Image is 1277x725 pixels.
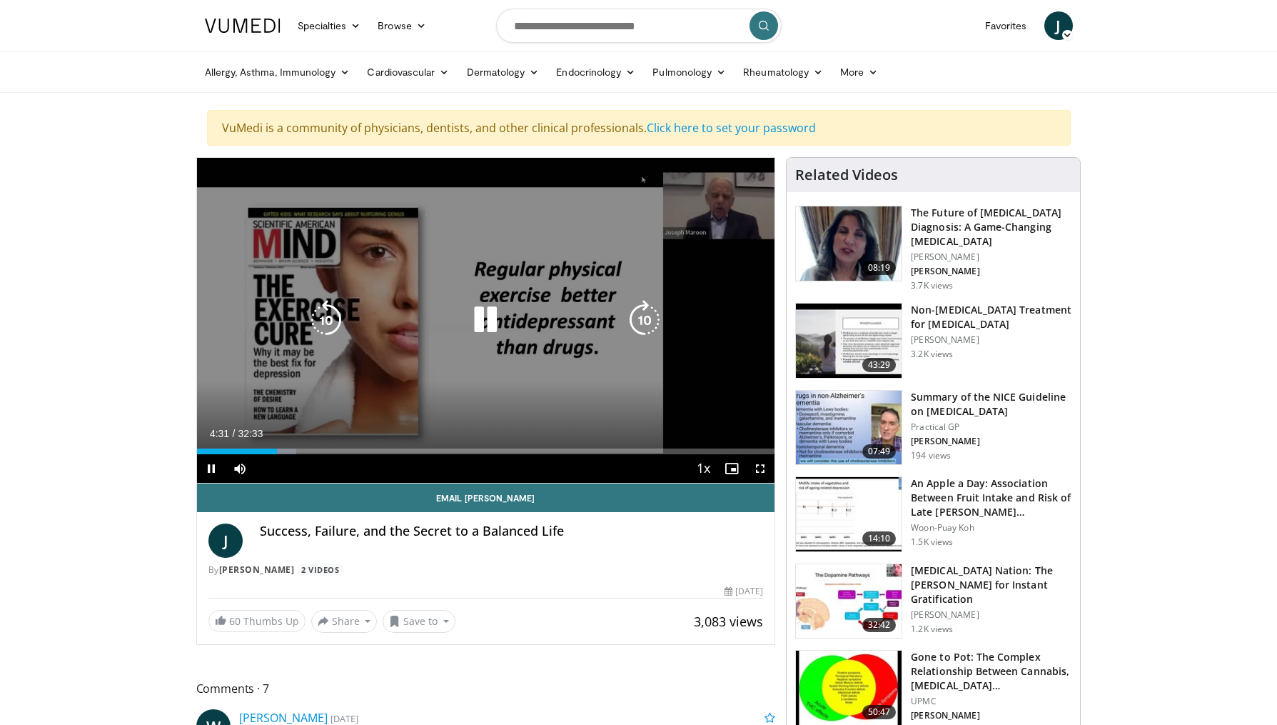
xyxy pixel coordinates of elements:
img: eb9441ca-a77b-433d-ba99-36af7bbe84ad.150x105_q85_crop-smart_upscale.jpg [796,304,902,378]
small: [DATE] [330,712,358,725]
h4: Success, Failure, and the Secret to a Balanced Life [260,524,764,539]
a: J [208,524,243,558]
a: Favorites [976,11,1036,40]
a: 60 Thumbs Up [208,610,306,632]
button: Pause [197,454,226,483]
span: 3,083 views [694,613,763,630]
h4: Related Videos [795,166,898,184]
p: 1.5K views [911,536,953,548]
h3: The Future of [MEDICAL_DATA] Diagnosis: A Game-Changing [MEDICAL_DATA] [911,206,1071,249]
span: 43:29 [862,358,897,372]
a: [PERSON_NAME] [219,564,295,576]
img: 8c144ef5-ad01-46b8-bbf2-304ffe1f6934.150x105_q85_crop-smart_upscale.jpg [796,564,902,639]
span: / [233,428,236,439]
h3: Summary of the NICE Guideline on [MEDICAL_DATA] [911,390,1071,419]
div: [DATE] [725,585,763,598]
video-js: Video Player [197,158,775,484]
h3: [MEDICAL_DATA] Nation: The [PERSON_NAME] for Instant Gratification [911,564,1071,606]
a: 32:42 [MEDICAL_DATA] Nation: The [PERSON_NAME] for Instant Gratification [PERSON_NAME] 1.2K views [795,564,1071,639]
span: 07:49 [862,444,897,459]
a: Cardiovascular [358,58,458,86]
p: [PERSON_NAME] [911,266,1071,277]
a: Rheumatology [735,58,832,86]
p: [PERSON_NAME] [911,609,1071,621]
p: 194 views [911,450,951,461]
div: VuMedi is a community of physicians, dentists, and other clinical professionals. [207,110,1071,146]
img: 8e949c61-8397-4eef-823a-95680e5d1ed1.150x105_q85_crop-smart_upscale.jpg [796,391,902,465]
a: Email [PERSON_NAME] [197,484,775,512]
p: [PERSON_NAME] [911,251,1071,263]
img: 045704c6-c23c-49b4-a046-65a12fb74f3a.150x105_q85_crop-smart_upscale.jpg [796,651,902,725]
p: [PERSON_NAME] [911,334,1071,346]
p: [PERSON_NAME] [911,436,1071,447]
span: 32:33 [238,428,263,439]
p: 3.7K views [911,280,953,291]
p: UPMC [911,696,1071,707]
a: 08:19 The Future of [MEDICAL_DATA] Diagnosis: A Game-Changing [MEDICAL_DATA] [PERSON_NAME] [PERSO... [795,206,1071,291]
p: Practical GP [911,421,1071,433]
a: 07:49 Summary of the NICE Guideline on [MEDICAL_DATA] Practical GP [PERSON_NAME] 194 views [795,390,1071,466]
input: Search topics, interventions [496,9,782,43]
span: 4:31 [210,428,229,439]
h3: Gone to Pot: The Complex Relationship Between Cannabis, [MEDICAL_DATA]… [911,650,1071,693]
a: Pulmonology [644,58,735,86]
button: Share [311,610,378,633]
span: Comments 7 [196,679,776,698]
button: Mute [226,454,254,483]
img: VuMedi Logo [205,19,281,33]
button: Enable picture-in-picture mode [717,454,746,483]
a: Dermatology [458,58,548,86]
a: 14:10 An Apple a Day: Association Between Fruit Intake and Risk of Late [PERSON_NAME]… Woon-Puay ... [795,476,1071,552]
span: 50:47 [862,705,897,719]
p: [PERSON_NAME] [911,710,1071,721]
button: Save to [383,610,455,633]
h3: Non-[MEDICAL_DATA] Treatment for [MEDICAL_DATA] [911,303,1071,331]
a: More [832,58,887,86]
h3: An Apple a Day: Association Between Fruit Intake and Risk of Late [PERSON_NAME]… [911,476,1071,519]
img: 5773f076-af47-4b25-9313-17a31d41bb95.150x105_q85_crop-smart_upscale.jpg [796,206,902,281]
a: Browse [369,11,435,40]
div: Progress Bar [197,449,775,454]
a: 2 Videos [297,564,344,576]
span: 32:42 [862,618,897,632]
img: 0fb96a29-ee07-42a6-afe7-0422f9702c53.150x105_q85_crop-smart_upscale.jpg [796,477,902,551]
a: 43:29 Non-[MEDICAL_DATA] Treatment for [MEDICAL_DATA] [PERSON_NAME] 3.2K views [795,303,1071,379]
p: 1.2K views [911,624,953,635]
button: Playback Rate [689,454,717,483]
a: Allergy, Asthma, Immunology [196,58,359,86]
a: Specialties [289,11,370,40]
a: J [1044,11,1073,40]
p: 3.2K views [911,349,953,360]
span: 08:19 [862,261,897,275]
span: 60 [229,614,241,628]
p: Woon-Puay Koh [911,522,1071,534]
div: By [208,564,764,576]
button: Fullscreen [746,454,774,483]
span: 14:10 [862,531,897,546]
a: Endocrinology [547,58,644,86]
a: Click here to set your password [647,120,816,136]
